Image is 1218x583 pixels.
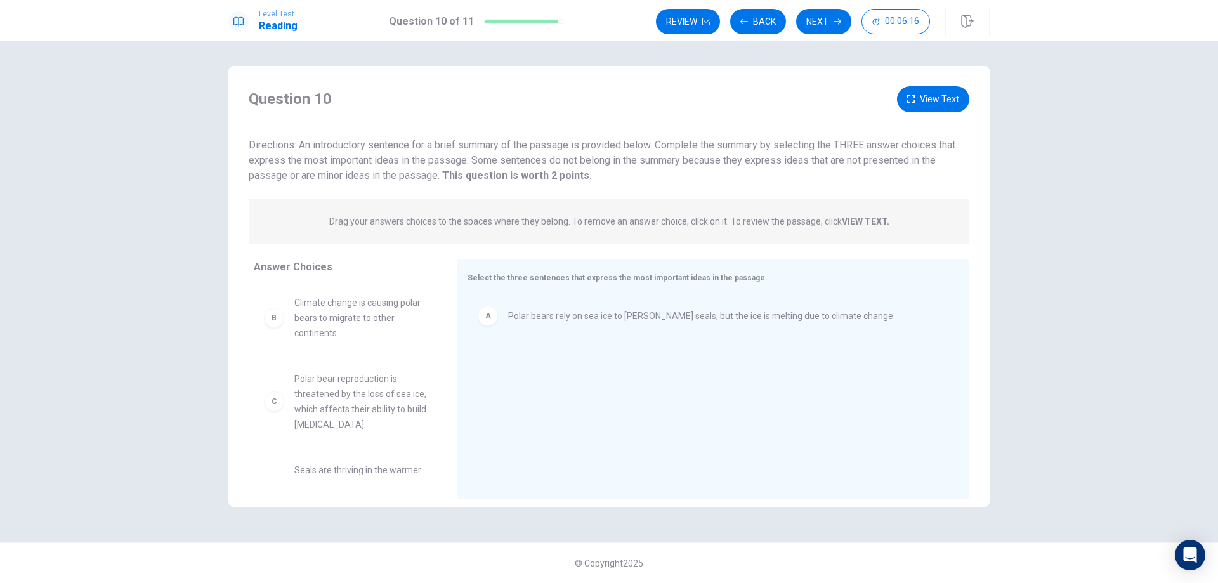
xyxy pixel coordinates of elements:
span: Polar bears rely on sea ice to [PERSON_NAME] seals, but the ice is melting due to climate change. [508,308,895,324]
div: APolar bears rely on sea ice to [PERSON_NAME] seals, but the ice is melting due to climate change. [468,296,949,336]
div: C [264,391,284,412]
h4: Question 10 [249,89,332,109]
span: Directions: An introductory sentence for a brief summary of the passage is provided below. Comple... [249,139,955,181]
span: Answer Choices [254,261,332,273]
strong: VIEW TEXT. [842,216,889,226]
span: Climate change is causing polar bears to migrate to other continents. [294,295,426,341]
span: Level Test [259,10,298,18]
div: CPolar bear reproduction is threatened by the loss of sea ice, which affects their ability to bui... [254,361,436,442]
h1: Reading [259,18,298,34]
button: Review [656,9,720,34]
button: View Text [897,86,969,112]
button: Next [796,9,851,34]
p: Drag your answers choices to the spaces where they belong. To remove an answer choice, click on i... [329,216,889,226]
h1: Question 10 of 11 [389,14,474,29]
div: BClimate change is causing polar bears to migrate to other continents. [254,285,436,351]
button: 00:06:16 [861,9,930,34]
strong: This question is worth 2 points. [440,169,592,181]
button: Back [730,9,786,34]
span: Select the three sentences that express the most important ideas in the passage. [468,273,768,282]
div: Seals are thriving in the warmer temperatures of the Arctic, causing polar bears to move south. [254,452,436,534]
span: Seals are thriving in the warmer temperatures of the Arctic, causing polar bears to move south. [294,462,426,523]
div: A [478,306,498,326]
div: Open Intercom Messenger [1175,540,1205,570]
div: B [264,308,284,328]
span: Polar bear reproduction is threatened by the loss of sea ice, which affects their ability to buil... [294,371,426,432]
span: © Copyright 2025 [575,558,643,568]
span: 00:06:16 [885,16,919,27]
